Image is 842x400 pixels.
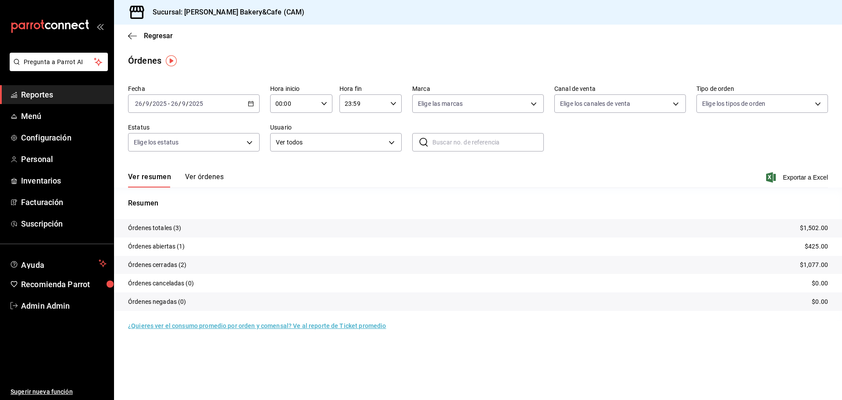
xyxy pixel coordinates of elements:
label: Hora fin [339,86,402,92]
p: Órdenes abiertas (1) [128,242,185,251]
span: Personal [21,153,107,165]
input: Buscar no. de referencia [432,133,544,151]
span: Sugerir nueva función [11,387,107,396]
span: Elige los estatus [134,138,178,147]
label: Estatus [128,124,260,130]
span: Ayuda [21,258,95,269]
span: / [186,100,189,107]
span: Facturación [21,196,107,208]
label: Marca [412,86,544,92]
p: $1,077.00 [800,260,828,270]
p: $0.00 [812,279,828,288]
p: $425.00 [805,242,828,251]
span: Reportes [21,89,107,101]
button: Regresar [128,32,173,40]
button: Ver resumen [128,173,171,187]
div: navigation tabs [128,173,224,187]
label: Usuario [270,124,402,130]
div: Órdenes [128,54,161,67]
a: Pregunta a Parrot AI [6,64,108,73]
input: -- [171,100,178,107]
span: - [168,100,170,107]
label: Fecha [128,86,260,92]
span: Pregunta a Parrot AI [24,58,94,67]
input: -- [182,100,186,107]
button: open_drawer_menu [96,23,103,30]
button: Ver órdenes [185,173,224,187]
span: Inventarios [21,175,107,187]
p: Órdenes cerradas (2) [128,260,187,270]
span: / [150,100,152,107]
span: / [143,100,145,107]
label: Canal de venta [554,86,686,92]
span: Elige los canales de venta [560,99,630,108]
input: ---- [152,100,167,107]
p: Órdenes negadas (0) [128,297,186,306]
input: -- [145,100,150,107]
span: Ver todos [276,138,385,147]
span: Menú [21,110,107,122]
a: ¿Quieres ver el consumo promedio por orden y comensal? Ve al reporte de Ticket promedio [128,322,386,329]
span: / [178,100,181,107]
p: Órdenes canceladas (0) [128,279,194,288]
button: Exportar a Excel [768,172,828,183]
p: $1,502.00 [800,223,828,233]
span: Elige los tipos de orden [702,99,765,108]
p: Órdenes totales (3) [128,223,182,233]
label: Hora inicio [270,86,332,92]
button: Pregunta a Parrot AI [10,53,108,71]
span: Regresar [144,32,173,40]
h3: Sucursal: [PERSON_NAME] Bakery&Cafe (CAM) [146,7,304,18]
label: Tipo de orden [696,86,828,92]
input: -- [135,100,143,107]
input: ---- [189,100,203,107]
img: Tooltip marker [166,55,177,66]
p: Resumen [128,198,828,209]
span: Configuración [21,132,107,144]
p: $0.00 [812,297,828,306]
span: Suscripción [21,218,107,230]
span: Admin Admin [21,300,107,312]
span: Recomienda Parrot [21,278,107,290]
span: Elige las marcas [418,99,463,108]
